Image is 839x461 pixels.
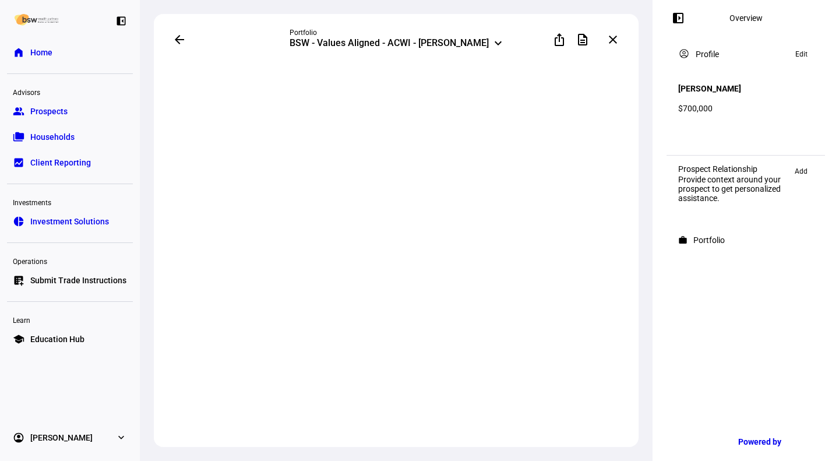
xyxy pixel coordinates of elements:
span: [PERSON_NAME] [30,432,93,444]
mat-icon: keyboard_arrow_down [491,36,505,50]
eth-mat-symbol: folder_copy [13,131,24,143]
a: Powered by [732,431,822,452]
mat-icon: work [678,235,688,245]
mat-icon: arrow_back [172,33,186,47]
eth-panel-overview-card-header: Portfolio [678,233,813,247]
eth-mat-symbol: list_alt_add [13,275,24,286]
eth-mat-symbol: left_panel_close [115,15,127,27]
eth-mat-symbol: account_circle [13,432,24,444]
span: Submit Trade Instructions [30,275,126,286]
div: Portfolio [290,28,503,37]
a: bid_landscapeClient Reporting [7,151,133,174]
div: Investments [7,193,133,210]
div: Portfolio [693,235,725,245]
span: Client Reporting [30,157,91,168]
div: Provide context around your prospect to get personalized assistance. [678,175,789,203]
a: groupProspects [7,100,133,123]
mat-icon: account_circle [678,48,690,59]
div: Overview [729,13,763,23]
a: homeHome [7,41,133,64]
div: Profile [696,50,719,59]
eth-panel-overview-card-header: Profile [678,47,813,61]
div: BSW - Values Aligned - ACWI - [PERSON_NAME] [290,37,489,51]
span: Add [795,164,808,178]
mat-icon: left_panel_open [671,11,685,25]
span: Edit [795,47,808,61]
div: Advisors [7,83,133,100]
mat-icon: ios_share [552,33,566,47]
h4: [PERSON_NAME] [678,84,741,93]
div: Prospect Relationship [678,164,789,174]
eth-mat-symbol: bid_landscape [13,157,24,168]
button: Edit [789,47,813,61]
eth-mat-symbol: pie_chart [13,216,24,227]
eth-mat-symbol: home [13,47,24,58]
span: Households [30,131,75,143]
span: Prospects [30,105,68,117]
eth-mat-symbol: school [13,333,24,345]
span: Home [30,47,52,58]
button: Add [789,164,813,178]
span: Education Hub [30,333,84,345]
div: $700,000 [678,104,813,113]
a: pie_chartInvestment Solutions [7,210,133,233]
span: MD [682,130,693,138]
a: folder_copyHouseholds [7,125,133,149]
div: Operations [7,252,133,269]
eth-mat-symbol: expand_more [115,432,127,444]
span: Investment Solutions [30,216,109,227]
mat-icon: close [606,33,620,47]
eth-mat-symbol: group [13,105,24,117]
mat-icon: description [576,33,590,47]
div: Learn [7,311,133,328]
